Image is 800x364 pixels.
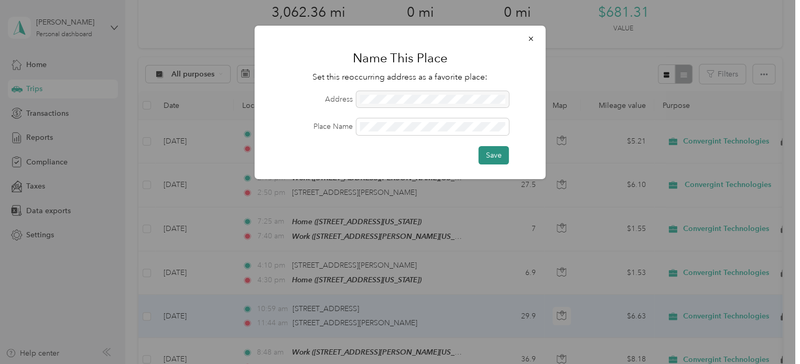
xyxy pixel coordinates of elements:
[269,71,531,84] p: Set this reoccurring address as a favorite place:
[741,305,800,364] iframe: Everlance-gr Chat Button Frame
[269,94,353,105] label: Address
[269,46,531,71] h1: Name This Place
[479,146,509,164] button: Save
[269,121,353,132] label: Place Name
